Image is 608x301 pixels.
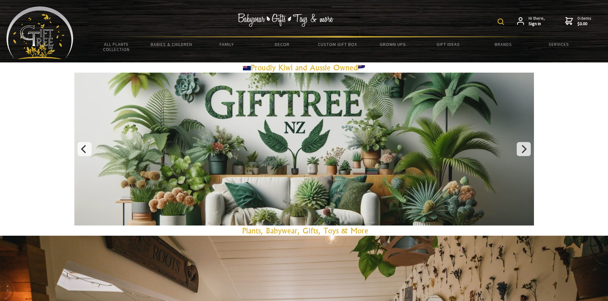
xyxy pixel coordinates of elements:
a: 0 items$0.00 [565,16,591,27]
a: Brands [476,38,531,51]
a: Babies & Children [144,38,199,51]
a: Decor [254,38,310,51]
a: Grown Ups [365,38,420,51]
span: Hi there, [529,16,545,27]
button: Next [517,142,531,156]
a: Gift Ideas [420,38,476,51]
a: Proudly Kiwi and Aussie Owned [243,63,365,72]
span: 0 items [577,15,591,27]
a: Plants, Babywear, Gifts, Toys & Mor [242,226,364,235]
strong: Sign in [529,21,545,27]
strong: $0.00 [577,21,591,27]
a: Hi there,Sign in [517,16,545,27]
img: Babyware - Gifts - Toys and more... [6,6,73,59]
button: Previous [78,142,92,156]
a: All Plants Collection [89,38,144,56]
img: Babywear - Gifts - Toys & more [238,13,334,27]
a: Custom Gift Box [310,38,365,51]
a: Services [531,38,586,51]
a: Family [199,38,254,51]
img: product search [498,18,504,25]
